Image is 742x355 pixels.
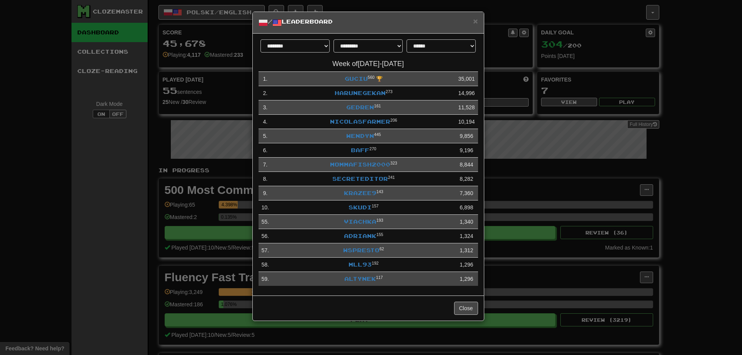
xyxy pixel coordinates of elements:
[455,143,478,158] td: 9,196
[259,18,478,27] h5: / Leaderboard
[455,186,478,200] td: 7,360
[259,100,272,115] td: 3 .
[344,233,376,239] a: AdrianK
[455,158,478,172] td: 8,844
[369,146,376,151] sup: Level 270
[455,215,478,229] td: 1,340
[259,186,272,200] td: 9 .
[346,132,374,139] a: WendyN
[344,218,376,225] a: viachka
[372,261,379,265] sup: Level 192
[259,172,272,186] td: 8 .
[259,243,272,258] td: 57 .
[374,132,381,137] sup: Level 445
[259,200,272,215] td: 10 .
[455,243,478,258] td: 1,312
[259,72,272,86] td: 1 .
[259,229,272,243] td: 56 .
[376,189,383,194] sup: Level 143
[386,89,393,94] sup: Level 273
[343,247,380,253] a: wspresto
[330,161,390,168] a: mommafish2000
[473,17,478,25] button: Close
[454,302,478,315] button: Close
[376,232,383,237] sup: Level 155
[259,129,272,143] td: 5 .
[376,218,383,223] sup: Level 193
[455,229,478,243] td: 1,324
[259,258,272,272] td: 58 .
[349,261,372,268] a: mll93
[349,204,372,211] a: skudi
[259,143,272,158] td: 6 .
[259,215,272,229] td: 55 .
[390,118,397,122] sup: Level 206
[351,147,369,153] a: baff
[455,272,478,286] td: 1,296
[259,86,272,100] td: 2 .
[455,200,478,215] td: 6,898
[473,17,478,25] span: ×
[455,86,478,100] td: 14,996
[372,204,379,208] sup: Level 157
[259,115,272,129] td: 4 .
[455,72,478,86] td: 35,001
[345,75,368,82] a: Guciu
[332,175,388,182] a: secreteditor
[374,104,381,108] sup: Level 161
[346,104,374,110] a: gedren
[390,161,397,165] sup: Level 323
[344,275,376,282] a: altynek
[455,100,478,115] td: 11,528
[376,275,383,280] sup: Level 117
[344,190,376,196] a: Krazee9
[455,172,478,186] td: 8,282
[259,158,272,172] td: 7 .
[259,60,478,68] h4: Week of [DATE] - [DATE]
[259,272,272,286] td: 59 .
[455,258,478,272] td: 1,296
[335,90,386,96] a: harunegekan
[368,75,375,80] sup: Level 560
[388,175,395,180] sup: Level 241
[455,115,478,129] td: 10,194
[330,118,390,125] a: nicolasfarmer
[380,246,384,251] sup: Level 62
[376,76,383,82] span: 🏆
[455,129,478,143] td: 9,856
